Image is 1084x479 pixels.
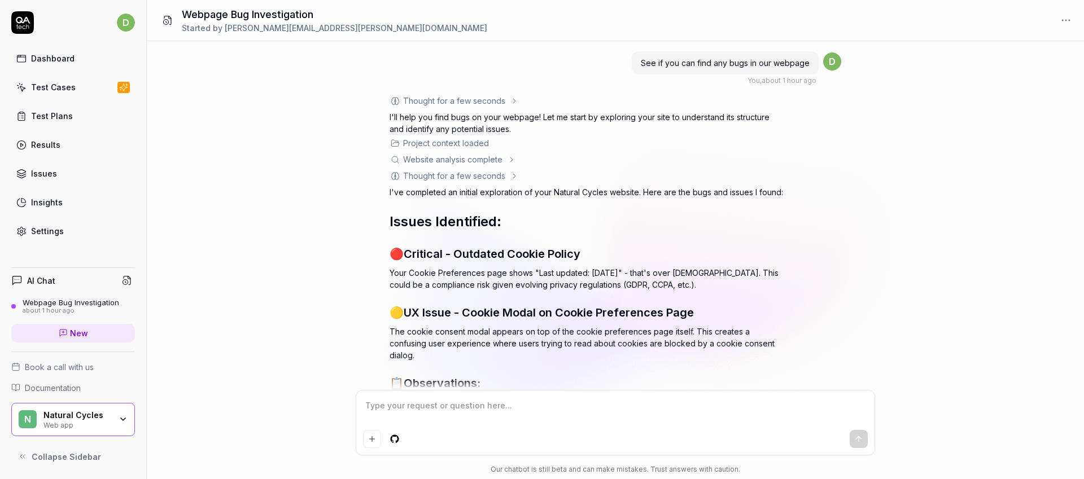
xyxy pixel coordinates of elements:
a: Book a call with us [11,361,135,373]
p: The cookie consent modal appears on top of the cookie preferences page itself. This creates a con... [390,326,785,361]
p: Your Cookie Preferences page shows "Last updated: [DATE]" - that's over [DEMOGRAPHIC_DATA]. This ... [390,267,785,291]
a: Webpage Bug Investigationabout 1 hour ago [11,298,135,315]
div: about 1 hour ago [23,307,119,315]
div: Thought for a few seconds [403,170,505,182]
div: Dashboard [31,52,75,64]
button: d [117,11,135,34]
span: Book a call with us [25,361,94,373]
span: New [70,327,88,339]
p: I'll help you find bugs on your webpage! Let me start by exploring your site to understand its st... [390,111,785,135]
div: Issues [31,168,57,179]
div: Thought for a few seconds [403,95,505,107]
a: Issues [11,162,135,184]
h3: 🔴 [390,245,785,262]
div: Insights [31,196,63,208]
span: [PERSON_NAME][EMAIL_ADDRESS][PERSON_NAME][DOMAIN_NAME] [225,23,487,33]
span: Collapse Sidebar [32,451,101,463]
h3: 🟡 [390,304,785,321]
h4: AI Chat [27,275,55,287]
div: Started by [182,22,487,34]
div: Natural Cycles [43,410,111,420]
a: Documentation [11,382,135,394]
h3: 📋 [390,375,785,392]
a: Test Plans [11,105,135,127]
a: Results [11,134,135,156]
div: Settings [31,225,64,237]
span: You [748,76,760,85]
button: Add attachment [363,430,381,448]
h2: Issues Identified: [390,212,785,232]
div: Results [31,139,60,151]
a: New [11,324,135,342]
button: NNatural CyclesWeb app [11,403,135,437]
h1: Webpage Bug Investigation [182,7,487,22]
button: Collapse Sidebar [11,445,135,468]
span: N [19,410,37,428]
div: , about 1 hour ago [748,76,816,86]
span: d [823,52,841,71]
div: Webpage Bug Investigation [23,298,119,307]
a: Test Cases [11,76,135,98]
div: Website analysis complete [403,153,502,165]
span: See if you can find any bugs in our webpage [641,58,810,68]
a: Settings [11,220,135,242]
span: Critical - Outdated Cookie Policy [404,247,580,261]
span: Observations: [404,376,480,390]
p: I've completed an initial exploration of your Natural Cycles website. Here are the bugs and issue... [390,186,785,198]
a: Dashboard [11,47,135,69]
div: Web app [43,420,111,429]
div: Test Cases [31,81,76,93]
span: Documentation [25,382,81,394]
div: Our chatbot is still beta and can make mistakes. Trust answers with caution. [356,464,875,474]
div: Project context loaded [403,137,489,149]
span: d [117,14,135,32]
a: Insights [11,191,135,213]
span: UX Issue - Cookie Modal on Cookie Preferences Page [404,306,694,319]
div: Test Plans [31,110,73,122]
